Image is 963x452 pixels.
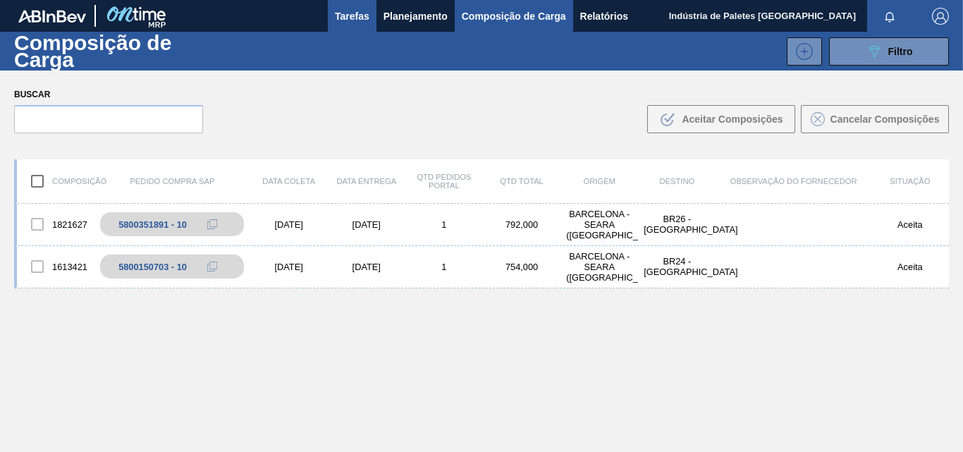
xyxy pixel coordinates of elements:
[118,219,187,230] div: 5800351891 - 10
[560,177,638,185] div: Origem
[250,219,328,230] div: [DATE]
[638,214,716,235] div: BR26 - Uberlândia
[871,177,949,185] div: Situação
[830,114,940,125] span: Cancelar Composições
[888,46,913,57] span: Filtro
[405,262,483,272] div: 1
[405,173,483,190] div: Qtd Pedidos Portal
[94,177,250,185] div: Pedido Compra SAP
[780,37,822,66] div: Nova Composição
[17,209,94,239] div: 1821627
[328,219,405,230] div: [DATE]
[17,252,94,281] div: 1613421
[118,262,187,272] div: 5800150703 - 10
[483,177,560,185] div: Qtd Total
[14,85,203,105] label: Buscar
[328,177,405,185] div: Data entrega
[580,8,628,25] span: Relatórios
[647,105,795,133] button: Aceitar Composições
[560,251,638,283] div: BARCELONA - SEARA (SC)
[716,177,871,185] div: Observação do Fornecedor
[682,114,783,125] span: Aceitar Composições
[867,6,912,26] button: Notificações
[871,262,949,272] div: Aceita
[18,10,86,23] img: TNhmsLtSVTkK8tSr43FrP2fwEKptu5GPRR3wAAAABJRU5ErkJggg==
[801,105,949,133] button: Cancelar Composições
[198,216,226,233] div: Copiar
[335,8,369,25] span: Tarefas
[932,8,949,25] img: Logout
[328,262,405,272] div: [DATE]
[871,219,949,230] div: Aceita
[638,177,716,185] div: Destino
[405,219,483,230] div: 1
[250,177,328,185] div: Data coleta
[250,262,328,272] div: [DATE]
[483,262,560,272] div: 754,000
[462,8,566,25] span: Composição de Carga
[829,37,949,66] button: Filtro
[483,219,560,230] div: 792,000
[560,209,638,240] div: BARCELONA - SEARA (SC)
[17,166,94,196] div: Composição
[638,256,716,277] div: BR24 - Ponta Grossa
[14,35,231,67] h1: Composição de Carga
[198,258,226,275] div: Copiar
[384,8,448,25] span: Planejamento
